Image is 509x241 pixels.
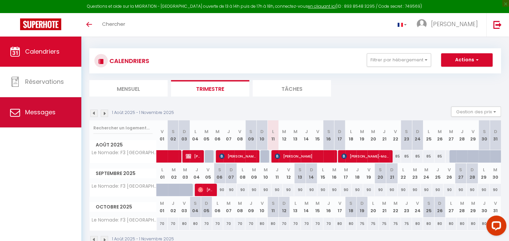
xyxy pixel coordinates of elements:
div: 80 [256,218,267,230]
th: 21 [379,120,390,150]
abbr: J [195,167,198,173]
abbr: M [216,128,220,135]
th: 14 [301,197,312,217]
div: 90 [443,184,455,196]
abbr: J [327,200,330,206]
th: 16 [323,197,334,217]
span: Le Nomade: F3 [GEOGRAPHIC_DATA] et stationnement privé [91,150,158,155]
th: 02 [168,197,179,217]
abbr: V [183,200,186,206]
th: 22 [390,197,401,217]
abbr: S [379,167,382,173]
th: 15 [317,163,329,184]
div: 75 [401,218,412,230]
abbr: S [327,128,330,135]
th: 15 [312,197,323,217]
th: 09 [248,163,260,184]
div: 90 [352,184,363,196]
th: 12 [279,120,290,150]
th: 22 [390,120,401,150]
iframe: LiveChat chat widget [481,213,509,241]
th: 07 [223,120,234,150]
div: 80 [179,218,190,230]
div: 70 [201,218,212,230]
th: 09 [245,197,256,217]
abbr: L [272,128,274,135]
abbr: D [338,128,341,135]
abbr: M [344,167,348,173]
abbr: S [218,167,221,173]
div: 80 [468,218,479,230]
th: 10 [256,197,267,217]
abbr: V [367,167,370,173]
div: 80 [479,218,490,230]
abbr: S [272,200,275,206]
abbr: S [299,167,302,173]
th: 24 [412,197,423,217]
div: 70 [279,218,290,230]
th: 30 [490,163,501,184]
img: logout [493,20,502,29]
div: 75 [390,218,401,230]
div: 70 [168,218,179,230]
abbr: S [349,200,352,206]
a: Chercher [97,13,130,37]
div: 70 [290,218,301,230]
abbr: M [227,200,231,206]
div: 90 [398,184,409,196]
th: 08 [234,120,245,150]
div: 90 [340,184,352,196]
abbr: M [360,128,364,135]
div: 70 [245,218,256,230]
th: 27 [455,163,466,184]
th: 26 [443,163,455,184]
th: 11 [268,120,279,150]
th: 20 [367,197,378,217]
div: 80 [423,218,434,230]
abbr: D [416,128,419,135]
th: 18 [345,197,356,217]
div: 70 [323,218,334,230]
abbr: L [402,167,404,173]
th: 28 [466,163,478,184]
abbr: D [438,200,441,206]
th: 29 [468,120,479,150]
th: 08 [234,197,245,217]
abbr: L [372,200,374,206]
input: Rechercher un logement... [93,122,153,134]
div: 90 [248,184,260,196]
div: 90 [283,184,294,196]
abbr: L [322,167,324,173]
div: 70 [312,218,323,230]
abbr: S [249,128,252,135]
button: Gestion des prix [451,107,501,117]
span: Messages [25,108,56,116]
abbr: V [287,167,290,173]
abbr: D [310,167,313,173]
div: 90 [455,184,466,196]
span: [PERSON_NAME] [186,150,200,163]
div: 90 [214,184,225,196]
abbr: J [250,200,252,206]
th: 02 [168,120,179,150]
abbr: D [282,200,286,206]
abbr: L [242,167,244,173]
abbr: M [305,200,309,206]
div: 90 [271,184,283,196]
div: 90 [490,184,501,196]
th: 25 [432,163,443,184]
abbr: L [483,167,485,173]
abbr: L [194,128,196,135]
abbr: M [238,200,242,206]
abbr: J [405,200,408,206]
th: 30 [479,197,490,217]
abbr: L [217,200,219,206]
th: 19 [363,163,374,184]
abbr: V [161,128,164,135]
span: Septembre 2025 [90,169,156,178]
div: 90 [363,184,374,196]
th: 05 [202,163,214,184]
th: 18 [352,163,363,184]
th: 28 [456,197,468,217]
